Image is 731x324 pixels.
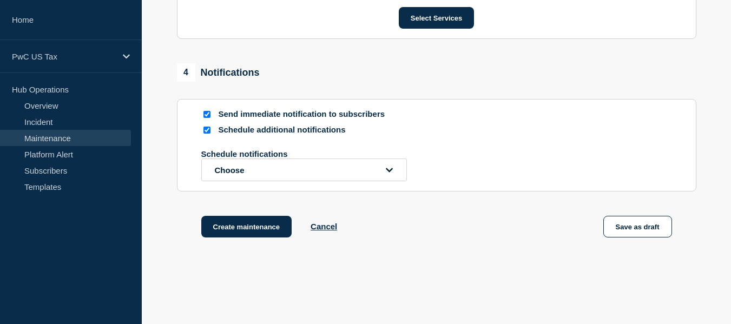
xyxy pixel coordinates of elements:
button: Cancel [311,222,337,231]
div: Notifications [177,63,260,82]
button: Save as draft [603,216,672,237]
p: Schedule additional notifications [219,125,392,135]
button: Create maintenance [201,216,292,237]
span: 4 [177,63,195,82]
button: open dropdown [201,158,407,181]
input: Schedule additional notifications [203,127,210,134]
button: Select Services [399,7,474,29]
input: Send immediate notification to subscribers [203,111,210,118]
p: Schedule notifications [201,149,374,158]
p: PwC US Tax [12,52,116,61]
p: Send immediate notification to subscribers [219,109,392,120]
